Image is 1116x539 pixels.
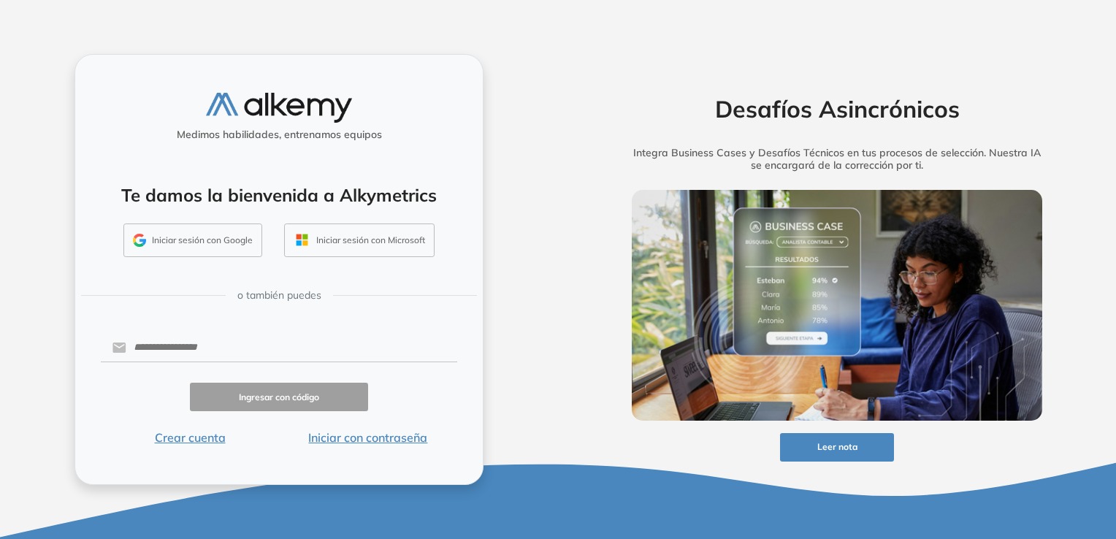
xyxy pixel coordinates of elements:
button: Leer nota [780,433,894,462]
button: Ingresar con código [190,383,368,411]
h4: Te damos la bienvenida a Alkymetrics [94,185,464,206]
img: logo-alkemy [206,93,352,123]
h2: Desafíos Asincrónicos [609,95,1065,123]
button: Crear cuenta [101,429,279,446]
button: Iniciar sesión con Google [123,223,262,257]
h5: Medimos habilidades, entrenamos equipos [81,129,477,141]
img: GMAIL_ICON [133,234,146,247]
button: Iniciar sesión con Microsoft [284,223,435,257]
img: OUTLOOK_ICON [294,232,310,248]
h5: Integra Business Cases y Desafíos Técnicos en tus procesos de selección. Nuestra IA se encargará ... [609,147,1065,172]
img: img-more-info [632,190,1042,421]
span: o también puedes [237,288,321,303]
button: Iniciar con contraseña [279,429,457,446]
